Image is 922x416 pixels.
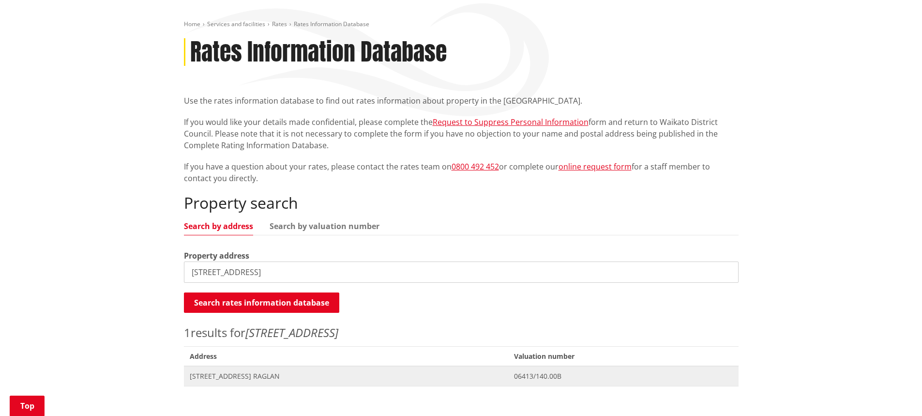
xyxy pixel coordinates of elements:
[184,250,249,262] label: Property address
[184,116,739,151] p: If you would like your details made confidential, please complete the form and return to Waikato ...
[272,20,287,28] a: Rates
[184,194,739,212] h2: Property search
[184,346,508,366] span: Address
[514,371,733,381] span: 06413/140.00B
[433,117,589,127] a: Request to Suppress Personal Information
[452,161,499,172] a: 0800 492 452
[184,95,739,107] p: Use the rates information database to find out rates information about property in the [GEOGRAPHI...
[184,324,739,341] p: results for
[190,38,447,66] h1: Rates Information Database
[245,324,338,340] em: [STREET_ADDRESS]
[877,375,912,410] iframe: Messenger Launcher
[184,262,739,283] input: e.g. Duke Street NGARUAWAHIA
[10,396,45,416] a: Top
[559,161,632,172] a: online request form
[508,346,739,366] span: Valuation number
[184,324,191,340] span: 1
[190,371,502,381] span: [STREET_ADDRESS] RAGLAN
[184,293,339,313] button: Search rates information database
[184,161,739,184] p: If you have a question about your rates, please contact the rates team on or complete our for a s...
[270,222,379,230] a: Search by valuation number
[294,20,369,28] span: Rates Information Database
[184,20,739,29] nav: breadcrumb
[207,20,265,28] a: Services and facilities
[184,222,253,230] a: Search by address
[184,366,739,386] a: [STREET_ADDRESS] RAGLAN 06413/140.00B
[184,20,200,28] a: Home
